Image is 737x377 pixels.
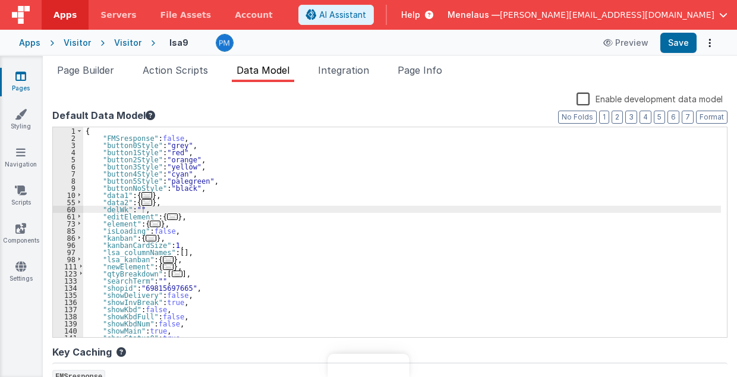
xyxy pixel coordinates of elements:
h4: lsa9 [169,38,188,47]
span: Action Scripts [143,64,208,76]
button: Preview [596,33,656,52]
button: Format [696,111,727,124]
span: ... [141,199,152,206]
span: Page Info [398,64,442,76]
div: 55 [53,199,83,206]
div: 137 [53,306,83,313]
button: 5 [654,111,665,124]
span: [PERSON_NAME][EMAIL_ADDRESS][DOMAIN_NAME] [500,9,714,21]
div: 140 [53,327,83,334]
button: 2 [612,111,623,124]
div: 73 [53,220,83,227]
button: AI Assistant [298,5,374,25]
div: 10 [53,191,83,199]
span: Integration [318,64,369,76]
button: 7 [682,111,694,124]
button: 1 [599,111,609,124]
div: 134 [53,284,83,291]
span: Data Model [237,64,289,76]
div: 1 [53,127,83,134]
span: ... [163,256,174,263]
div: 3 [53,142,83,149]
div: 7 [53,170,83,177]
div: Visitor [114,37,141,49]
div: 111 [53,263,83,270]
span: ... [146,235,156,241]
button: 6 [667,111,679,124]
div: 141 [53,334,83,341]
button: 3 [625,111,637,124]
div: 2 [53,134,83,142]
span: ... [172,271,182,277]
div: 139 [53,320,83,327]
span: Apps [53,9,77,21]
div: 138 [53,313,83,320]
div: 85 [53,227,83,234]
div: 135 [53,291,83,299]
div: 60 [53,206,83,213]
div: 123 [53,270,83,277]
div: 136 [53,299,83,306]
span: Page Builder [57,64,114,76]
label: Enable development data model [577,92,723,105]
span: Menelaus — [448,9,500,21]
span: Servers [100,9,136,21]
span: AI Assistant [319,9,366,21]
span: ... [150,221,160,227]
div: 98 [53,256,83,263]
span: ... [141,192,152,199]
button: No Folds [558,111,597,124]
div: 4 [53,149,83,156]
div: 6 [53,163,83,170]
button: Options [701,34,718,51]
button: 4 [640,111,651,124]
div: 5 [53,156,83,163]
span: ... [167,213,178,220]
div: 96 [53,241,83,249]
div: 97 [53,249,83,256]
span: ... [163,263,174,270]
button: Default Data Model [52,108,155,122]
button: Save [660,33,697,53]
span: File Assets [160,9,212,21]
div: 8 [53,177,83,184]
div: 9 [53,184,83,191]
h4: Key Caching [52,347,112,358]
img: a12ed5ba5769bda9d2665f51d2850528 [216,34,233,51]
button: Menelaus — [PERSON_NAME][EMAIL_ADDRESS][DOMAIN_NAME] [448,9,727,21]
span: Help [401,9,420,21]
div: 61 [53,213,83,220]
div: Visitor [64,37,91,49]
div: 133 [53,277,83,284]
div: Apps [19,37,40,49]
div: 86 [53,234,83,241]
